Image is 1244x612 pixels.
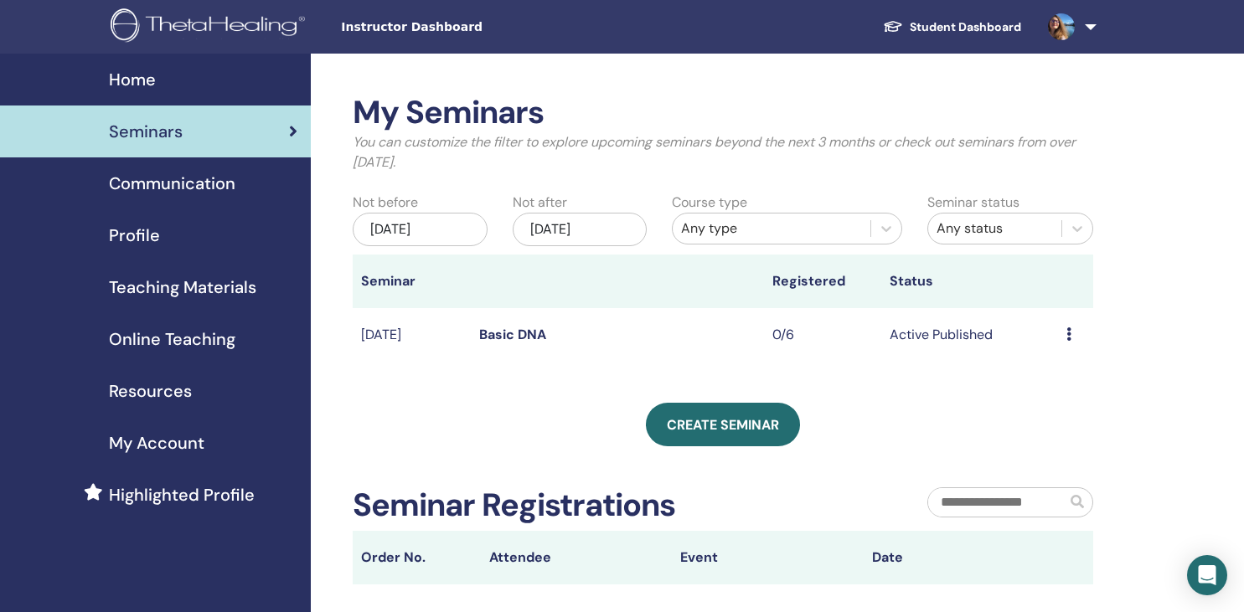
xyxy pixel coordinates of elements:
span: Online Teaching [109,327,235,352]
img: default.jpg [1048,13,1075,40]
th: Status [881,255,1057,308]
div: Open Intercom Messenger [1187,555,1227,595]
div: Any type [681,219,862,239]
h2: My Seminars [353,94,1093,132]
label: Not after [513,193,567,213]
h2: Seminar Registrations [353,486,675,525]
th: Event [672,531,864,584]
td: Active Published [881,308,1057,363]
th: Seminar [353,255,470,308]
label: Course type [672,193,747,213]
td: [DATE] [353,308,470,363]
th: Date [864,531,1056,584]
span: Resources [109,378,192,404]
span: Home [109,67,156,92]
span: Seminars [109,119,183,144]
span: My Account [109,430,204,455]
span: Create seminar [667,416,779,434]
div: [DATE] [353,213,487,246]
span: Instructor Dashboard [341,18,592,36]
img: logo.png [111,8,311,46]
div: [DATE] [513,213,647,246]
td: 0/6 [764,308,881,363]
span: Profile [109,223,160,248]
span: Communication [109,171,235,196]
a: Basic DNA [479,326,546,343]
a: Create seminar [646,403,800,446]
span: Teaching Materials [109,275,256,300]
th: Registered [764,255,881,308]
label: Seminar status [927,193,1019,213]
span: Highlighted Profile [109,482,255,507]
div: Any status [937,219,1053,239]
th: Attendee [481,531,673,584]
a: Student Dashboard [870,12,1035,43]
img: graduation-cap-white.svg [883,19,903,33]
label: Not before [353,193,418,213]
p: You can customize the filter to explore upcoming seminars beyond the next 3 months or check out s... [353,132,1093,172]
th: Order No. [353,531,480,584]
